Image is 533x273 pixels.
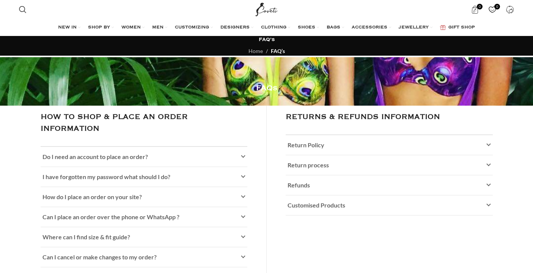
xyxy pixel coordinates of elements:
span: GIFT SHOP [448,25,475,31]
a: GIFT SHOP [440,20,475,35]
a: Can I cancel or make changes to my order? [41,247,247,267]
div: My Wishlist [485,2,500,17]
h4: RETURNS & REFUNDS INFORMATION [286,111,440,123]
a: SHOES [298,20,319,35]
span: NEW IN [58,25,77,31]
span: CLOTHING [261,25,286,31]
span: JEWELLERY [399,25,429,31]
a: 0 [485,2,500,17]
a: Customised Products [286,195,493,215]
a: Can I place an order over the phone or WhatsApp ? [41,207,247,227]
a: BAGS [327,20,344,35]
a: Return process [286,155,493,175]
a: Where can I find size & fit guide? [41,227,247,247]
a: Home [248,48,263,54]
a: JEWELLERY [399,20,432,35]
a: I have forgotten my password what should I do? [41,167,247,187]
a: Do I need an account to place an order? [41,147,247,167]
a: CUSTOMIZING [175,20,213,35]
img: GiftBag [440,25,446,30]
span: SHOES [298,25,315,31]
a: NEW IN [58,20,80,35]
span: FAQ’s [271,48,285,54]
a: Site logo [254,6,279,12]
span: Refunds [288,181,310,189]
a: ACCESSORIES [352,20,391,35]
a: CLOTHING [261,20,290,35]
span: Do I need an account to place an order? [42,153,148,160]
div: Main navigation [15,20,518,35]
h4: FAQs [256,83,277,94]
span: ACCESSORIES [352,25,387,31]
span: Customised Products [288,201,345,209]
span: Return Policy [288,141,324,148]
span: MEN [152,25,164,31]
span: Where can I find size & fit guide? [42,233,130,240]
span: 0 [477,4,483,9]
a: Refunds [286,175,493,195]
a: MEN [152,20,167,35]
span: Return process [288,161,329,168]
a: How do I place an order on your site? [41,187,247,207]
a: Search [15,2,30,17]
span: WOMEN [121,25,141,31]
span: BAGS [327,25,340,31]
span: 0 [494,4,500,9]
a: DESIGNERS [220,20,253,35]
span: Can I cancel or make changes to my order? [42,253,157,261]
span: CUSTOMIZING [175,25,209,31]
a: WOMEN [121,20,145,35]
a: 0 [467,2,483,17]
a: Return Policy [286,135,493,155]
span: Can I place an order over the phone or WhatsApp ? [42,213,179,220]
h4: HOW TO SHOP & PLACE AN ORDER INFORMATION [41,111,247,135]
span: I have forgotten my password what should I do? [42,173,170,180]
span: SHOP BY [88,25,110,31]
span: How do I place an order on your site? [42,193,142,200]
span: DESIGNERS [220,25,250,31]
a: SHOP BY [88,20,114,35]
h1: FAQ’s [259,36,275,43]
